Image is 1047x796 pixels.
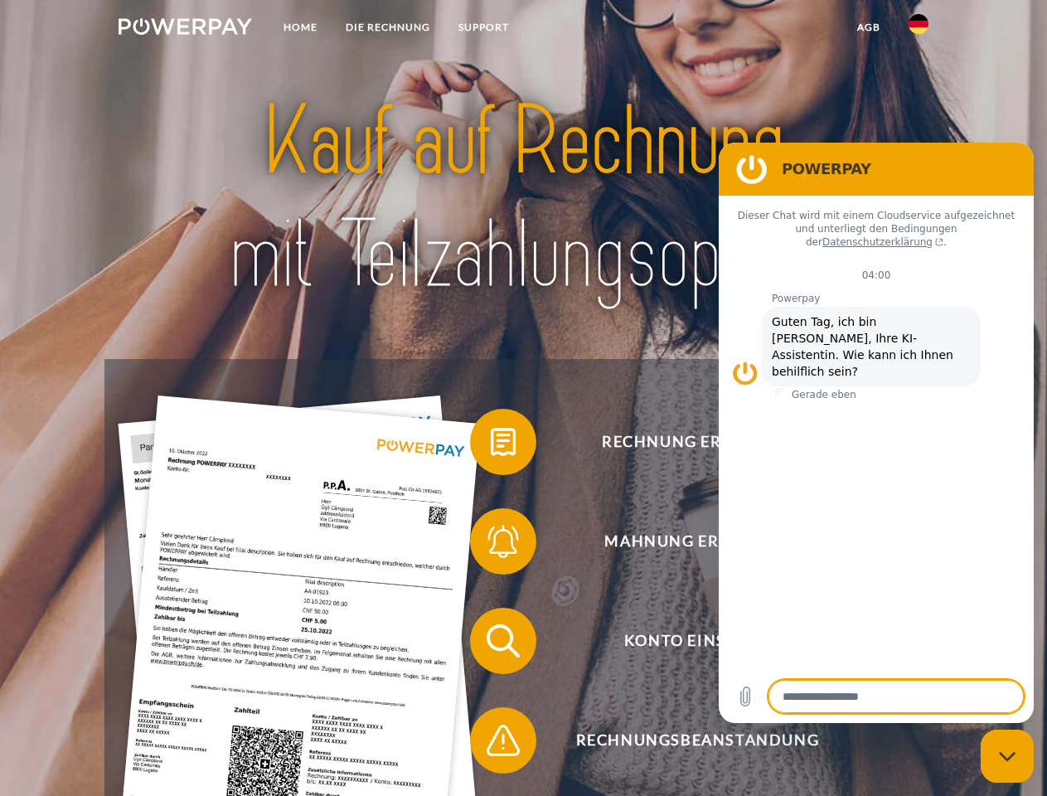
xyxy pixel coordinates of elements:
img: title-powerpay_de.svg [158,80,889,318]
button: Rechnung erhalten? [470,409,901,475]
span: Rechnungsbeanstandung [494,707,900,774]
button: Rechnungsbeanstandung [470,707,901,774]
span: Mahnung erhalten? [494,508,900,575]
iframe: Messaging-Fenster [719,143,1034,723]
iframe: Schaltfläche zum Öffnen des Messaging-Fensters; Konversation läuft [981,730,1034,783]
a: agb [843,12,894,42]
span: Rechnung erhalten? [494,409,900,475]
img: qb_warning.svg [482,720,524,761]
img: qb_bill.svg [482,421,524,463]
img: de [909,14,928,34]
button: Konto einsehen [470,608,901,674]
a: Home [269,12,332,42]
img: qb_bell.svg [482,521,524,562]
img: logo-powerpay-white.svg [119,18,252,35]
a: DIE RECHNUNG [332,12,444,42]
span: Konto einsehen [494,608,900,674]
button: Mahnung erhalten? [470,508,901,575]
a: SUPPORT [444,12,523,42]
img: qb_search.svg [482,620,524,662]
